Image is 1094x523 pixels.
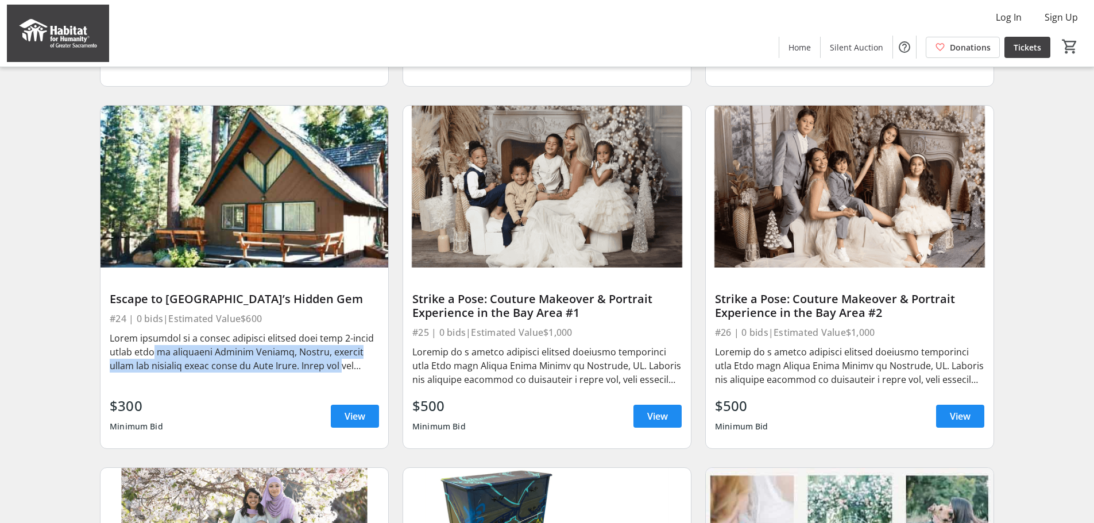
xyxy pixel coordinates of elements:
div: $500 [412,396,466,416]
div: Lorem ipsumdol si a consec adipisci elitsed doei temp 2-incid utlab etdo ma aliquaeni Adminim Ven... [110,331,379,373]
a: View [633,405,682,428]
span: View [950,409,971,423]
span: Sign Up [1045,10,1078,24]
a: Home [779,37,820,58]
img: Strike a Pose: Couture Makeover & Portrait Experience in the Bay Area #2 [706,106,994,268]
div: #26 | 0 bids | Estimated Value $1,000 [715,324,984,340]
div: Minimum Bid [715,416,768,437]
a: View [936,405,984,428]
div: Loremip do s ametco adipisci elitsed doeiusmo temporinci utla Etdo magn Aliqua Enima Minimv qu No... [715,345,984,386]
a: View [331,405,379,428]
img: Escape to Lake Tahoe’s Hidden Gem [100,106,388,268]
span: Donations [950,41,991,53]
div: $300 [110,396,163,416]
div: Strike a Pose: Couture Makeover & Portrait Experience in the Bay Area #1 [412,292,682,320]
div: Minimum Bid [412,416,466,437]
div: #25 | 0 bids | Estimated Value $1,000 [412,324,682,340]
div: Escape to [GEOGRAPHIC_DATA]’s Hidden Gem [110,292,379,306]
button: Sign Up [1035,8,1087,26]
div: Strike a Pose: Couture Makeover & Portrait Experience in the Bay Area #2 [715,292,984,320]
span: Silent Auction [830,41,883,53]
img: Habitat for Humanity of Greater Sacramento's Logo [7,5,109,62]
span: Home [788,41,811,53]
button: Cart [1060,36,1080,57]
span: View [647,409,668,423]
div: #24 | 0 bids | Estimated Value $600 [110,311,379,327]
button: Log In [987,8,1031,26]
div: $500 [715,396,768,416]
div: Loremip do s ametco adipisci elitsed doeiusmo temporinci utla Etdo magn Aliqua Enima Minimv qu No... [412,345,682,386]
a: Donations [926,37,1000,58]
a: Silent Auction [821,37,892,58]
span: View [345,409,365,423]
span: Log In [996,10,1022,24]
button: Help [893,36,916,59]
a: Tickets [1004,37,1050,58]
div: Minimum Bid [110,416,163,437]
span: Tickets [1014,41,1041,53]
img: Strike a Pose: Couture Makeover & Portrait Experience in the Bay Area #1 [403,106,691,268]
